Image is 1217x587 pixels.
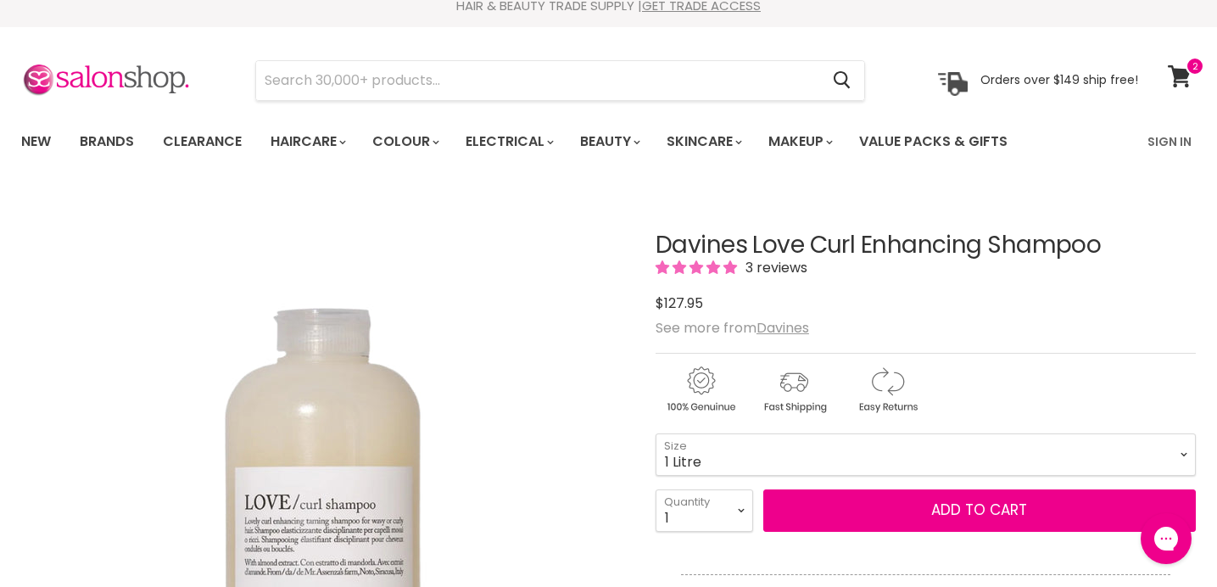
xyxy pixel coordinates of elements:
[749,364,839,416] img: shipping.gif
[763,489,1196,532] button: Add to cart
[656,232,1196,259] h1: Davines Love Curl Enhancing Shampoo
[567,124,650,159] a: Beauty
[656,364,745,416] img: genuine.gif
[255,60,865,101] form: Product
[656,489,753,532] select: Quantity
[654,124,752,159] a: Skincare
[360,124,449,159] a: Colour
[740,258,807,277] span: 3 reviews
[8,117,1079,166] ul: Main menu
[453,124,564,159] a: Electrical
[8,124,64,159] a: New
[150,124,254,159] a: Clearance
[931,500,1027,520] span: Add to cart
[258,124,356,159] a: Haircare
[756,318,809,338] a: Davines
[67,124,147,159] a: Brands
[980,72,1138,87] p: Orders over $149 ship free!
[656,258,740,277] span: 5.00 stars
[1132,507,1200,570] iframe: Gorgias live chat messenger
[1137,124,1202,159] a: Sign In
[756,124,843,159] a: Makeup
[256,61,819,100] input: Search
[656,293,703,313] span: $127.95
[656,318,809,338] span: See more from
[842,364,932,416] img: returns.gif
[819,61,864,100] button: Search
[846,124,1020,159] a: Value Packs & Gifts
